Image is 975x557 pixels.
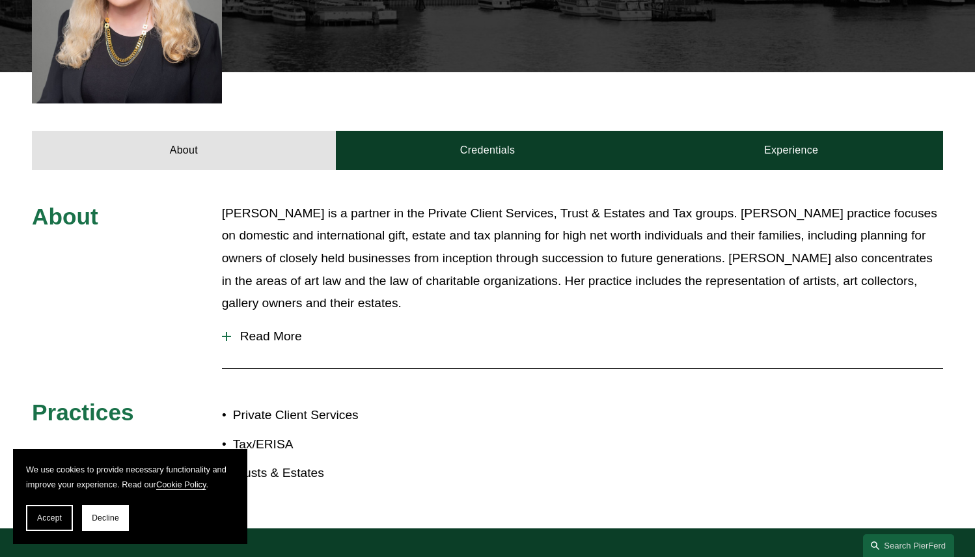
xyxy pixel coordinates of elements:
[32,400,134,425] span: Practices
[13,449,247,544] section: Cookie banner
[92,513,119,523] span: Decline
[32,131,336,170] a: About
[37,513,62,523] span: Accept
[233,433,487,456] p: Tax/ERISA
[231,329,943,344] span: Read More
[156,480,206,489] a: Cookie Policy
[233,404,487,427] p: Private Client Services
[336,131,640,170] a: Credentials
[26,505,73,531] button: Accept
[222,202,943,315] p: [PERSON_NAME] is a partner in the Private Client Services, Trust & Estates and Tax groups. [PERSO...
[233,462,487,485] p: Trusts & Estates
[32,204,98,229] span: About
[639,131,943,170] a: Experience
[82,505,129,531] button: Decline
[26,462,234,492] p: We use cookies to provide necessary functionality and improve your experience. Read our .
[222,319,943,353] button: Read More
[863,534,954,557] a: Search this site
